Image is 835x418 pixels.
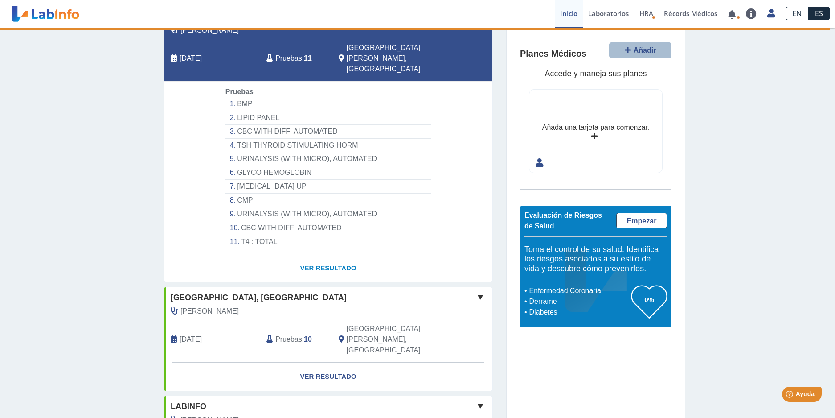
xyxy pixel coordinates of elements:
[225,97,431,111] li: BMP
[164,363,492,391] a: Ver Resultado
[225,111,431,125] li: LIPID PANEL
[524,245,667,274] h5: Toma el control de su salud. Identifica los riesgos asociados a su estilo de vida y descubre cómo...
[225,125,431,139] li: CBC WITH DIFF: AUTOMATED
[225,166,431,180] li: GLYCO HEMOGLOBIN
[808,7,830,20] a: ES
[786,7,808,20] a: EN
[225,194,431,207] li: CMP
[164,254,492,282] a: Ver Resultado
[520,49,586,59] h4: Planes Médicos
[347,42,445,74] span: San Juan, PR
[609,42,671,58] button: Añadir
[304,335,312,343] b: 10
[756,383,825,408] iframe: Help widget launcher
[544,69,647,78] span: Accede y maneja sus planes
[631,294,667,305] h3: 0%
[616,213,667,228] a: Empezar
[180,306,239,317] span: Padilla Ortiz, Jose
[527,286,631,296] li: Enfermedad Coronaria
[171,401,206,413] span: labinfo
[180,25,239,36] span: Rosado Rivera, Billy
[225,207,431,221] li: URINALYSIS (WITH MICRO), AUTOMATED
[225,139,431,153] li: TSH THYROID STIMULATING HORM
[260,42,332,74] div: :
[171,292,347,304] span: [GEOGRAPHIC_DATA], [GEOGRAPHIC_DATA]
[527,296,631,307] li: Derrame
[275,334,302,345] span: Pruebas
[225,235,431,248] li: T4 : TOTAL
[225,221,431,235] li: CBC WITH DIFF: AUTOMATED
[225,180,431,194] li: [MEDICAL_DATA] UP
[627,217,657,225] span: Empezar
[524,211,602,230] span: Evaluación de Riesgos de Salud
[225,88,254,95] span: Pruebas
[275,53,302,64] span: Pruebas
[260,323,332,356] div: :
[347,323,445,356] span: San Juan, PR
[180,334,202,345] span: 2023-09-18
[639,9,653,18] span: HRA
[634,46,656,54] span: Añadir
[225,152,431,166] li: URINALYSIS (WITH MICRO), AUTOMATED
[542,122,649,133] div: Añada una tarjeta para comenzar.
[527,307,631,318] li: Diabetes
[180,53,202,64] span: 2024-06-15
[304,54,312,62] b: 11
